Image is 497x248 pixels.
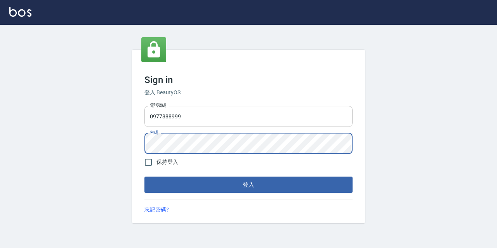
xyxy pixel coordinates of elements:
[150,130,158,135] label: 密碼
[144,88,353,97] h6: 登入 BeautyOS
[144,177,353,193] button: 登入
[156,158,178,166] span: 保持登入
[144,75,353,85] h3: Sign in
[144,206,169,214] a: 忘記密碼?
[9,7,31,17] img: Logo
[150,102,166,108] label: 電話號碼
